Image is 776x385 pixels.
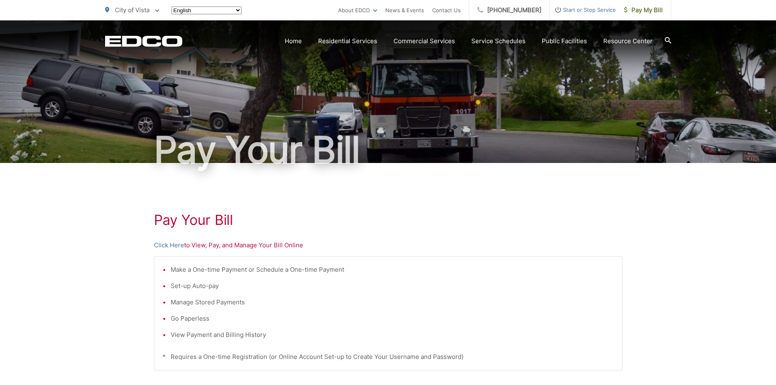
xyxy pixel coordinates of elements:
[171,297,614,307] li: Manage Stored Payments
[105,35,182,47] a: EDCD logo. Return to the homepage.
[115,6,149,14] span: City of Vista
[624,5,663,15] span: Pay My Bill
[285,36,302,46] a: Home
[603,36,653,46] a: Resource Center
[163,352,614,362] p: * Requires a One-time Registration (or Online Account Set-up to Create Your Username and Password)
[393,36,455,46] a: Commercial Services
[338,5,377,15] a: About EDCO
[171,281,614,291] li: Set-up Auto-pay
[542,36,587,46] a: Public Facilities
[432,5,461,15] a: Contact Us
[471,36,525,46] a: Service Schedules
[105,130,671,170] h1: Pay Your Bill
[318,36,377,46] a: Residential Services
[154,240,184,250] a: Click Here
[385,5,424,15] a: News & Events
[171,7,242,14] select: Select a language
[171,314,614,323] li: Go Paperless
[154,212,622,228] h1: Pay Your Bill
[171,265,614,275] li: Make a One-time Payment or Schedule a One-time Payment
[171,330,614,340] li: View Payment and Billing History
[154,240,622,250] p: to View, Pay, and Manage Your Bill Online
